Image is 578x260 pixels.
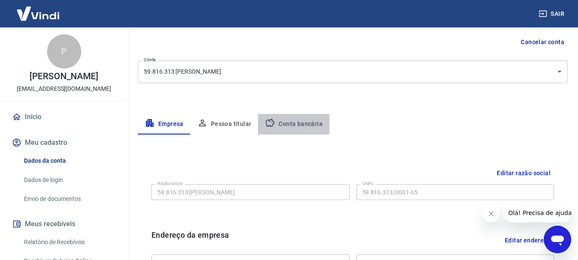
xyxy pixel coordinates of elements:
button: Sair [537,6,568,22]
button: Pessoa titular [190,114,258,134]
button: Empresa [138,114,190,134]
button: Meu cadastro [10,133,118,152]
iframe: Botão para abrir a janela de mensagens [544,226,571,253]
label: Conta [144,57,156,63]
label: CNPJ [362,180,373,187]
div: P [47,34,81,69]
button: Editar razão social [493,165,554,181]
label: Razão social [157,180,183,187]
p: [PERSON_NAME] [30,72,98,81]
a: Dados de login [21,171,118,189]
button: Editar endereço [501,229,554,251]
button: Cancelar conta [517,34,568,50]
a: Envio de documentos [21,190,118,208]
span: Olá! Precisa de ajuda? [5,6,72,13]
div: 59.816.313 [PERSON_NAME] [138,60,568,83]
a: Dados da conta [21,152,118,170]
a: Início [10,108,118,126]
a: Relatório de Recebíveis [21,233,118,251]
p: [EMAIL_ADDRESS][DOMAIN_NAME] [17,84,111,93]
iframe: Fechar mensagem [483,205,500,222]
iframe: Mensagem da empresa [503,203,571,222]
button: Conta bancária [258,114,329,134]
img: Vindi [10,0,66,27]
h6: Endereço da empresa [151,229,229,251]
button: Meus recebíveis [10,215,118,233]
